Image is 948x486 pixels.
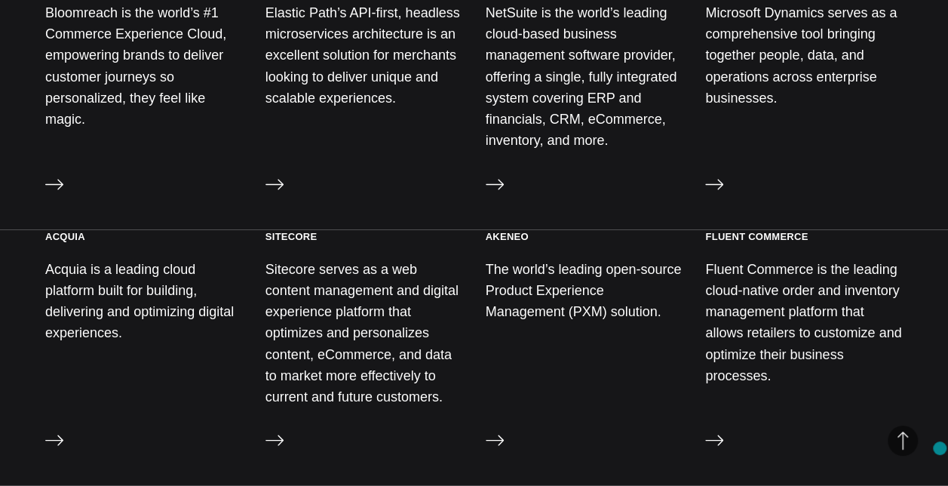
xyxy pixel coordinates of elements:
[705,229,808,242] h3: Fluent Commerce
[888,426,918,456] button: Back to Top
[265,229,318,242] h3: Sitecore
[486,258,683,322] p: The world’s leading open-source Product Experience Management (PXM) solution.
[265,2,463,109] p: Elastic Path’s API-first, headless microservices architecture is an excellent solution for mercha...
[265,258,463,407] p: Sitecore serves as a web content management and digital experience platform that optimizes and pe...
[486,229,529,242] h3: Akeneo
[45,2,243,130] p: Bloomreach is the world’s #1 Commerce Experience Cloud, empowering brands to deliver customer jou...
[705,258,903,386] p: Fluent Commerce is the leading cloud-native order and inventory management platform that allows r...
[486,2,683,151] p: NetSuite is the world’s leading cloud-based business management software provider, offering a sin...
[705,2,903,109] p: Microsoft Dynamics serves as a comprehensive tool bringing together people, data, and operations ...
[45,258,243,343] p: Acquia is a leading cloud platform built for building, delivering and optimizing digital experien...
[45,229,85,242] h3: Acquia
